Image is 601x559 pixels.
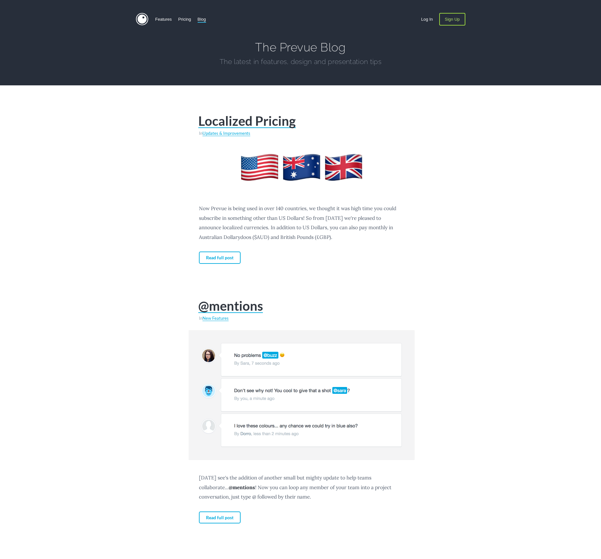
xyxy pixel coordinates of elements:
img: atmentions.png [189,330,415,460]
a: Pricing [178,13,191,26]
strong: @mentions [229,484,255,490]
a: Updates & Improvements [202,131,251,136]
a: Localized Pricing [198,114,296,128]
img: Prevue [136,13,148,25]
a: Sign Up [439,13,465,26]
p: In [199,131,402,135]
a: Features [155,13,172,26]
a: Home [136,13,149,26]
a: Log In [421,13,433,26]
a: Read full post [199,511,241,524]
a: @mentions [198,299,263,313]
p: In [199,316,402,320]
a: Blog [198,13,206,26]
a: New Features [202,316,229,321]
p: Now Prevue is being used in over 140 countries, we thought it was high time you could subscribe i... [199,204,402,242]
p: [DATE] see's the addition of another small but mighty update to help teams collaborate... ! Now y... [199,473,402,501]
a: Read full post [199,252,241,264]
img: usd_aud_gbp.png [189,145,415,191]
h2: The latest in features, design and presentation tips [204,58,398,66]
